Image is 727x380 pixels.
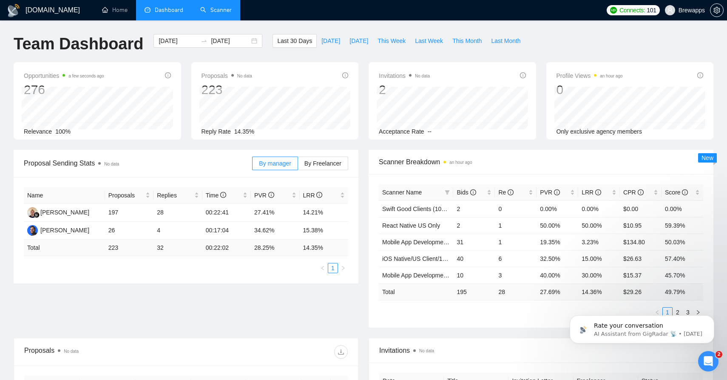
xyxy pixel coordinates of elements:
[662,234,703,250] td: 50.03%
[153,222,202,240] td: 4
[108,191,144,200] span: Proposals
[665,189,688,196] span: Score
[537,267,578,283] td: 40.00%
[379,71,430,81] span: Invitations
[578,267,620,283] td: 30.00%
[328,263,338,273] li: 1
[382,189,422,196] span: Scanner Name
[304,160,341,167] span: By Freelancer
[24,187,105,204] th: Name
[145,7,151,13] span: dashboard
[277,36,312,46] span: Last 30 Days
[620,250,662,267] td: $26.63
[328,263,338,273] a: 1
[254,192,274,199] span: PVR
[300,240,349,256] td: 14.35 %
[251,240,299,256] td: 28.25 %
[415,36,443,46] span: Last Week
[449,160,472,165] time: an hour ago
[716,351,722,358] span: 2
[303,192,323,199] span: LRR
[273,34,317,48] button: Last 30 Days
[638,189,644,195] span: info-circle
[237,74,252,78] span: No data
[202,240,251,256] td: 00:22:02
[710,7,724,14] a: setting
[234,128,254,135] span: 14.35%
[202,204,251,222] td: 00:22:41
[165,72,171,78] span: info-circle
[379,157,703,167] span: Scanner Breakdown
[24,82,104,98] div: 276
[251,222,299,240] td: 34.62%
[34,212,40,218] img: gigradar-bm.png
[24,345,186,359] div: Proposals
[316,192,322,198] span: info-circle
[495,234,537,250] td: 1
[268,192,274,198] span: info-circle
[68,74,104,78] time: a few seconds ago
[342,72,348,78] span: info-circle
[620,234,662,250] td: $134.80
[578,250,620,267] td: 15.00%
[620,217,662,234] td: $10.95
[379,82,430,98] div: 2
[697,72,703,78] span: info-circle
[537,217,578,234] td: 50.00%
[382,206,466,212] a: Swift Good Clients (10K Spend)
[373,34,410,48] button: This Week
[338,263,348,273] button: right
[662,250,703,267] td: 57.40%
[419,349,434,353] span: No data
[202,82,252,98] div: 223
[318,263,328,273] li: Previous Page
[662,200,703,217] td: 0.00%
[14,34,143,54] h1: Team Dashboard
[318,263,328,273] button: left
[410,34,448,48] button: Last Week
[452,36,482,46] span: This Month
[334,345,348,359] button: download
[582,189,601,196] span: LRR
[486,34,525,48] button: Last Month
[379,283,453,300] td: Total
[453,234,495,250] td: 31
[321,36,340,46] span: [DATE]
[647,6,656,15] span: 101
[453,217,495,234] td: 2
[495,267,537,283] td: 3
[662,283,703,300] td: 49.79 %
[379,345,703,356] span: Invitations
[698,351,718,371] iframe: Intercom live chat
[27,226,89,233] a: AM[PERSON_NAME]
[27,225,38,236] img: AM
[341,266,346,271] span: right
[200,6,232,14] a: searchScanner
[64,349,79,354] span: No data
[105,240,153,256] td: 223
[557,297,727,357] iframe: Intercom notifications message
[619,6,645,15] span: Connects:
[554,189,560,195] span: info-circle
[491,36,520,46] span: Last Month
[495,250,537,267] td: 6
[40,208,89,217] div: [PERSON_NAME]
[682,189,688,195] span: info-circle
[428,128,432,135] span: --
[300,222,349,240] td: 15.38%
[537,234,578,250] td: 19.35%
[415,74,430,78] span: No data
[443,186,452,199] span: filter
[382,255,463,262] a: iOS Native/US Client/1600 min
[537,250,578,267] td: 32.50%
[448,34,486,48] button: This Month
[201,37,207,44] span: swap-right
[578,200,620,217] td: 0.00%
[202,222,251,240] td: 00:17:04
[259,160,291,167] span: By manager
[662,217,703,234] td: 59.39%
[55,128,71,135] span: 100%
